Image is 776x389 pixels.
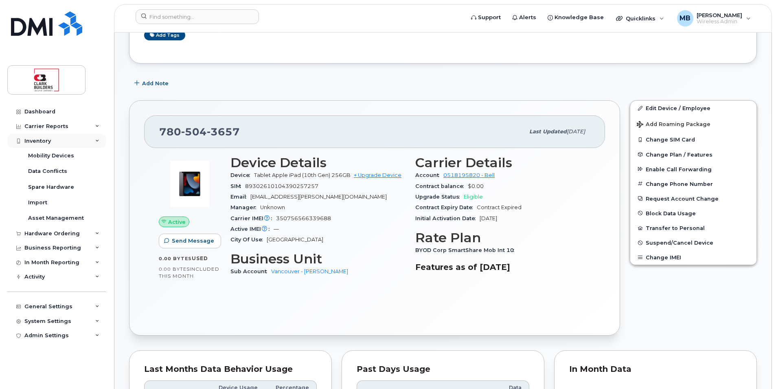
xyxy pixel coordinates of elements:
[415,215,480,221] span: Initial Activation Date
[250,194,387,200] span: [EMAIL_ADDRESS][PERSON_NAME][DOMAIN_NAME]
[230,194,250,200] span: Email
[529,128,567,135] span: Last updated
[443,172,495,178] a: 0518195820 - Bell
[741,354,770,383] iframe: Messenger Launcher
[254,172,351,178] span: Tablet Apple iPad (10th Gen) 256GB
[159,266,219,279] span: included this month
[646,240,713,246] span: Suspend/Cancel Device
[165,159,214,208] img: image20231002-3703462-18bu571.jpeg
[168,218,186,226] span: Active
[630,132,756,147] button: Change SIM Card
[159,126,240,138] span: 780
[207,126,240,138] span: 3657
[646,151,712,157] span: Change Plan / Features
[142,80,169,87] span: Add Note
[646,166,712,172] span: Enable Call Forwarding
[478,13,501,22] span: Support
[697,18,742,25] span: Wireless Admin
[671,10,756,27] div: Matthew Buttrey
[230,226,274,232] span: Active IMEI
[260,204,285,210] span: Unknown
[630,206,756,221] button: Block Data Usage
[610,10,670,27] div: Quicklinks
[159,256,192,261] span: 0.00 Bytes
[230,215,276,221] span: Carrier IMEI
[354,172,401,178] a: + Upgrade Device
[144,365,317,374] div: Last Months Data Behavior Usage
[230,252,406,266] h3: Business Unit
[230,204,260,210] span: Manager
[630,191,756,206] button: Request Account Change
[129,76,175,91] button: Add Note
[415,155,590,170] h3: Carrier Details
[567,128,585,135] span: [DATE]
[230,268,271,274] span: Sub Account
[630,115,756,132] button: Add Roaming Package
[136,9,259,24] input: Find something...
[415,230,590,245] h3: Rate Plan
[630,235,756,250] button: Suspend/Cancel Device
[637,121,710,129] span: Add Roaming Package
[415,204,477,210] span: Contract Expiry Date
[271,268,348,274] a: Vancouver - [PERSON_NAME]
[230,155,406,170] h3: Device Details
[506,9,542,26] a: Alerts
[630,221,756,235] button: Transfer to Personal
[274,226,279,232] span: —
[415,172,443,178] span: Account
[230,236,267,243] span: City Of Use
[569,365,742,374] div: In Month Data
[159,266,190,272] span: 0.00 Bytes
[415,194,464,200] span: Upgrade Status
[267,236,323,243] span: [GEOGRAPHIC_DATA]
[697,12,742,18] span: [PERSON_NAME]
[630,177,756,191] button: Change Phone Number
[555,13,604,22] span: Knowledge Base
[465,9,506,26] a: Support
[630,147,756,162] button: Change Plan / Features
[415,262,590,272] h3: Features as of [DATE]
[477,204,522,210] span: Contract Expired
[468,183,484,189] span: $0.00
[159,234,221,248] button: Send Message
[464,194,483,200] span: Eligible
[630,250,756,265] button: Change IMEI
[230,183,245,189] span: SIM
[415,247,518,253] span: BYOD Corp SmartShare Mob Int 10
[245,183,318,189] span: 89302610104390257257
[230,172,254,178] span: Device
[626,15,655,22] span: Quicklinks
[519,13,536,22] span: Alerts
[357,365,529,374] div: Past Days Usage
[542,9,609,26] a: Knowledge Base
[276,215,331,221] span: 350756566339688
[480,215,497,221] span: [DATE]
[630,101,756,115] a: Edit Device / Employee
[415,183,468,189] span: Contract balance
[192,255,208,261] span: used
[144,30,185,40] a: Add tags
[181,126,207,138] span: 504
[680,13,691,23] span: MB
[172,237,214,245] span: Send Message
[630,162,756,177] button: Enable Call Forwarding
